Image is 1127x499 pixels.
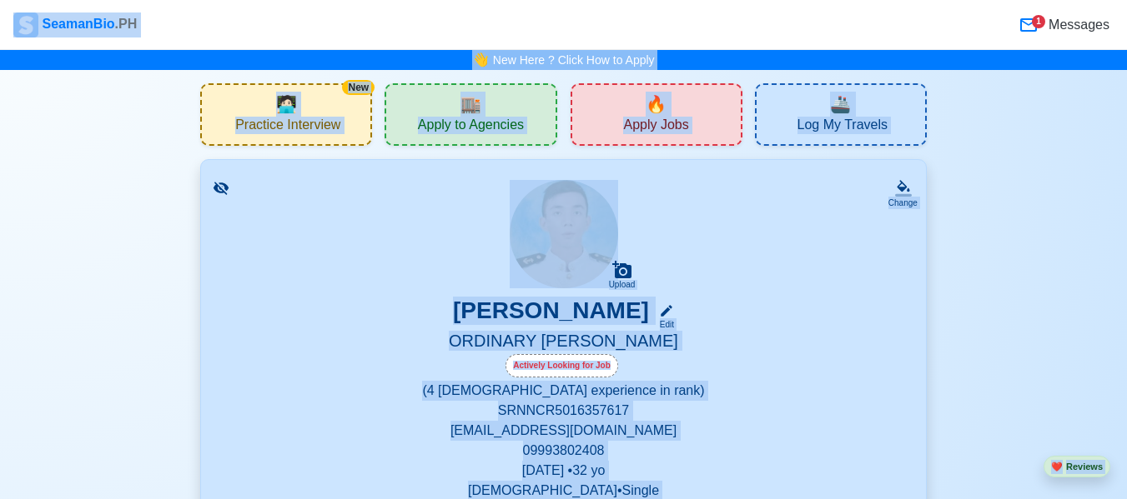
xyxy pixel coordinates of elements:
[609,280,636,290] div: Upload
[1032,15,1045,28] div: 1
[623,117,688,137] span: Apply Jobs
[797,117,888,137] span: Log My Travels
[13,12,38,37] img: Logo
[276,92,297,117] span: interview
[888,197,918,209] div: Change
[221,331,906,354] h5: ORDINARY [PERSON_NAME]
[453,297,649,331] h3: [PERSON_NAME]
[418,117,524,137] span: Apply to Agencies
[115,17,138,31] span: .PH
[493,53,655,67] a: New Here ? Click How to Apply
[460,92,481,117] span: agencies
[235,117,340,137] span: Practice Interview
[1044,456,1110,478] button: heartReviews
[221,421,906,441] p: [EMAIL_ADDRESS][DOMAIN_NAME]
[1051,462,1063,472] span: heart
[830,92,851,117] span: travel
[221,441,906,461] p: 09993802408
[221,381,906,401] p: (4 [DEMOGRAPHIC_DATA] experience in rank)
[646,92,667,117] span: new
[470,47,492,72] span: bell
[13,12,137,37] div: SeamanBio
[342,80,375,95] div: New
[506,354,618,377] div: Actively Looking for Job
[221,461,906,481] p: [DATE] • 32 yo
[652,318,674,331] div: Edit
[1045,15,1109,35] span: Messages
[221,401,906,421] p: SRN NCR5016357617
